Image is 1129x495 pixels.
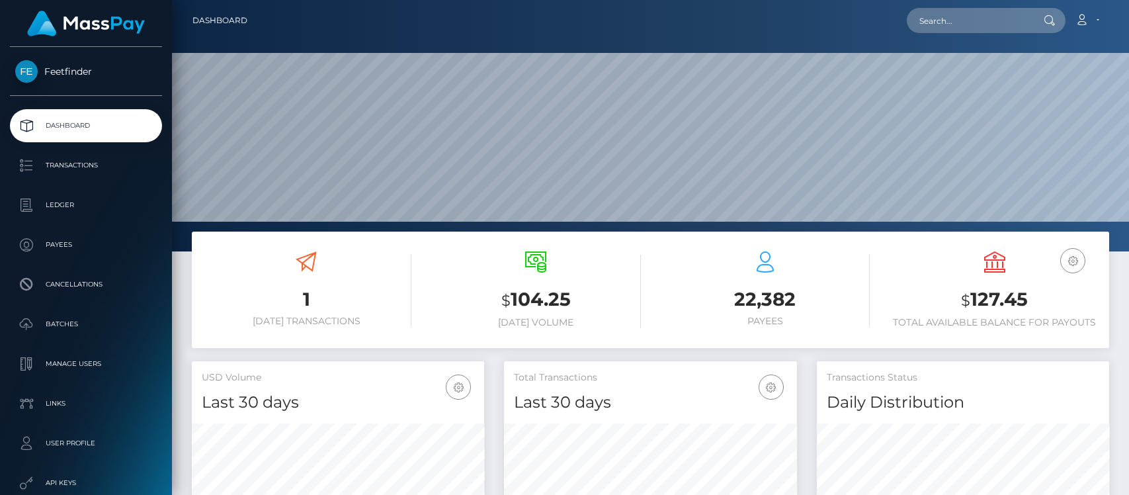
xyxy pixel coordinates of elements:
[15,275,157,294] p: Cancellations
[10,149,162,182] a: Transactions
[15,60,38,83] img: Feetfinder
[15,156,157,175] p: Transactions
[10,427,162,460] a: User Profile
[27,11,145,36] img: MassPay Logo
[961,291,970,310] small: $
[907,8,1031,33] input: Search...
[202,371,474,384] h5: USD Volume
[202,287,411,312] h3: 1
[15,354,157,374] p: Manage Users
[827,371,1099,384] h5: Transactions Status
[431,287,641,314] h3: 104.25
[10,66,162,77] span: Feetfinder
[10,268,162,301] a: Cancellations
[15,195,157,215] p: Ledger
[15,473,157,493] p: API Keys
[890,287,1099,314] h3: 127.45
[890,317,1099,328] h6: Total Available Balance for Payouts
[192,7,247,34] a: Dashboard
[10,109,162,142] a: Dashboard
[15,394,157,414] p: Links
[10,189,162,222] a: Ledger
[514,391,786,414] h4: Last 30 days
[15,235,157,255] p: Payees
[10,308,162,341] a: Batches
[10,228,162,261] a: Payees
[202,391,474,414] h4: Last 30 days
[827,391,1099,414] h4: Daily Distribution
[661,316,870,327] h6: Payees
[501,291,511,310] small: $
[10,387,162,420] a: Links
[15,116,157,136] p: Dashboard
[514,371,786,384] h5: Total Transactions
[15,433,157,453] p: User Profile
[202,316,411,327] h6: [DATE] Transactions
[431,317,641,328] h6: [DATE] Volume
[10,347,162,381] a: Manage Users
[15,314,157,334] p: Batches
[661,287,870,312] h3: 22,382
